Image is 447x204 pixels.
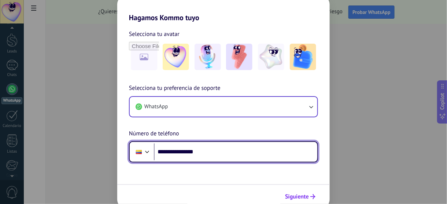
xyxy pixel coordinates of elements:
[226,44,252,70] img: -3.jpeg
[163,44,189,70] img: -1.jpeg
[195,44,221,70] img: -2.jpeg
[129,84,221,93] span: Selecciona tu preferencia de soporte
[290,44,316,70] img: -5.jpeg
[144,103,168,110] span: WhatsApp
[129,129,179,139] span: Número de teléfono
[282,190,319,203] button: Siguiente
[285,194,309,199] span: Siguiente
[132,144,146,160] div: Colombia: + 57
[130,97,317,117] button: WhatsApp
[129,29,180,39] span: Selecciona tu avatar
[258,44,284,70] img: -4.jpeg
